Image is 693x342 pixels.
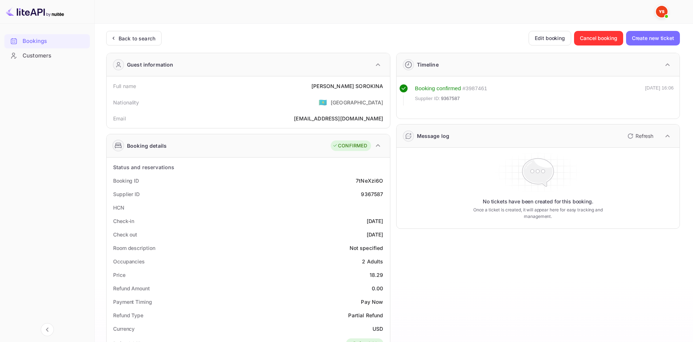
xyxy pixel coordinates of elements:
[415,84,461,93] div: Booking confirmed
[294,115,383,122] div: [EMAIL_ADDRESS][DOMAIN_NAME]
[361,298,383,306] div: Pay Now
[113,115,126,122] div: Email
[626,31,680,45] button: Create new ticket
[645,84,674,106] div: [DATE] 16:06
[462,207,614,220] p: Once a ticket is created, it will appear here for easy tracking and management.
[348,311,383,319] div: Partial Refund
[417,132,450,140] div: Message log
[373,325,383,333] div: USD
[119,35,155,42] div: Back to search
[623,130,656,142] button: Refresh
[113,311,143,319] div: Refund Type
[361,190,383,198] div: 9367587
[441,95,460,102] span: 9367587
[462,84,487,93] div: # 3987461
[113,244,155,252] div: Room description
[4,49,90,63] div: Customers
[417,61,439,68] div: Timeline
[113,217,134,225] div: Check-in
[372,285,383,292] div: 0.00
[656,6,668,17] img: Yandex Support
[415,95,441,102] span: Supplier ID:
[23,37,86,45] div: Bookings
[23,52,86,60] div: Customers
[113,325,135,333] div: Currency
[483,198,593,205] p: No tickets have been created for this booking.
[4,34,90,48] a: Bookings
[113,298,152,306] div: Payment Timing
[367,217,383,225] div: [DATE]
[350,244,383,252] div: Not specified
[113,204,124,211] div: HCN
[367,231,383,238] div: [DATE]
[113,231,137,238] div: Check out
[127,142,167,150] div: Booking details
[4,49,90,62] a: Customers
[41,323,54,336] button: Collapse navigation
[319,96,327,109] span: United States
[113,258,145,265] div: Occupancies
[331,99,383,106] div: [GEOGRAPHIC_DATA]
[529,31,571,45] button: Edit booking
[370,271,383,279] div: 18.29
[574,31,623,45] button: Cancel booking
[636,132,653,140] p: Refresh
[113,163,174,171] div: Status and reservations
[113,285,150,292] div: Refund Amount
[113,82,136,90] div: Full name
[127,61,174,68] div: Guest information
[356,177,383,184] div: 7tNeXzi6O
[362,258,383,265] div: 2 Adults
[113,190,140,198] div: Supplier ID
[113,99,139,106] div: Nationality
[311,82,383,90] div: [PERSON_NAME] SOROKINA
[113,177,139,184] div: Booking ID
[6,6,64,17] img: LiteAPI logo
[332,142,367,150] div: CONFIRMED
[113,271,126,279] div: Price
